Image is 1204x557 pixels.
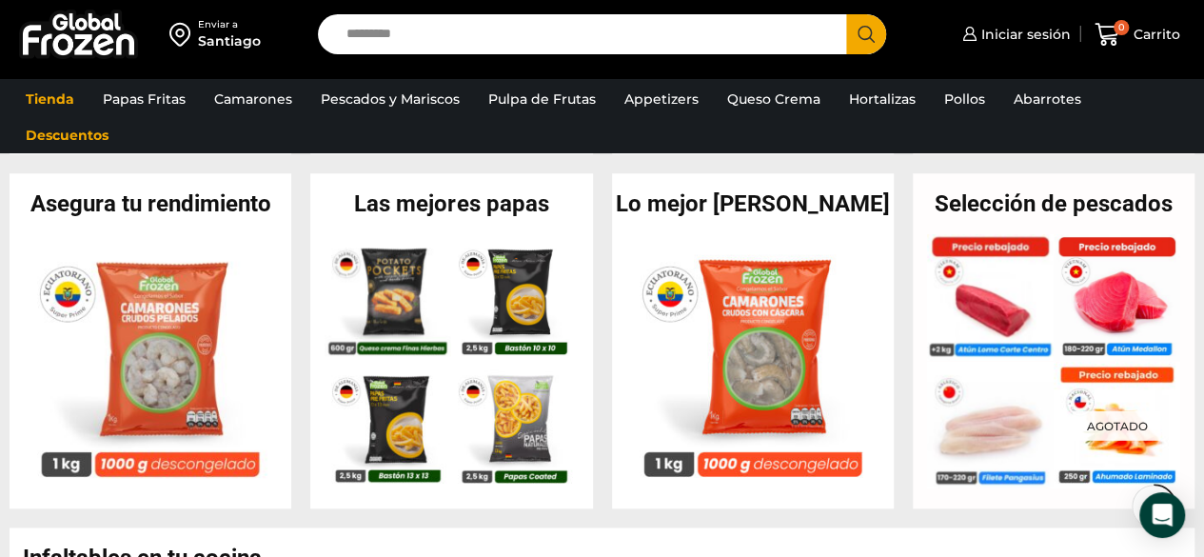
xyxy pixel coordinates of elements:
a: Pollos [935,81,995,117]
h2: Lo mejor [PERSON_NAME] [612,192,894,215]
a: Camarones [205,81,302,117]
a: Papas Fritas [93,81,195,117]
div: Open Intercom Messenger [1139,492,1185,538]
span: Iniciar sesión [977,25,1071,44]
h2: Selección de pescados [913,192,1194,215]
a: Queso Crema [718,81,830,117]
a: Hortalizas [839,81,925,117]
button: Search button [846,14,886,54]
a: Iniciar sesión [957,15,1071,53]
a: Pescados y Mariscos [311,81,469,117]
a: Pulpa de Frutas [479,81,605,117]
a: Tienda [16,81,84,117]
span: 0 [1114,20,1129,35]
div: Santiago [198,31,261,50]
div: Enviar a [198,18,261,31]
p: Agotado [1073,411,1160,441]
img: address-field-icon.svg [169,18,198,50]
span: Carrito [1129,25,1180,44]
a: Descuentos [16,117,118,153]
a: 0 Carrito [1090,12,1185,57]
a: Abarrotes [1004,81,1091,117]
a: Appetizers [615,81,708,117]
h2: Asegura tu rendimiento [10,192,291,215]
h2: Las mejores papas [310,192,592,215]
